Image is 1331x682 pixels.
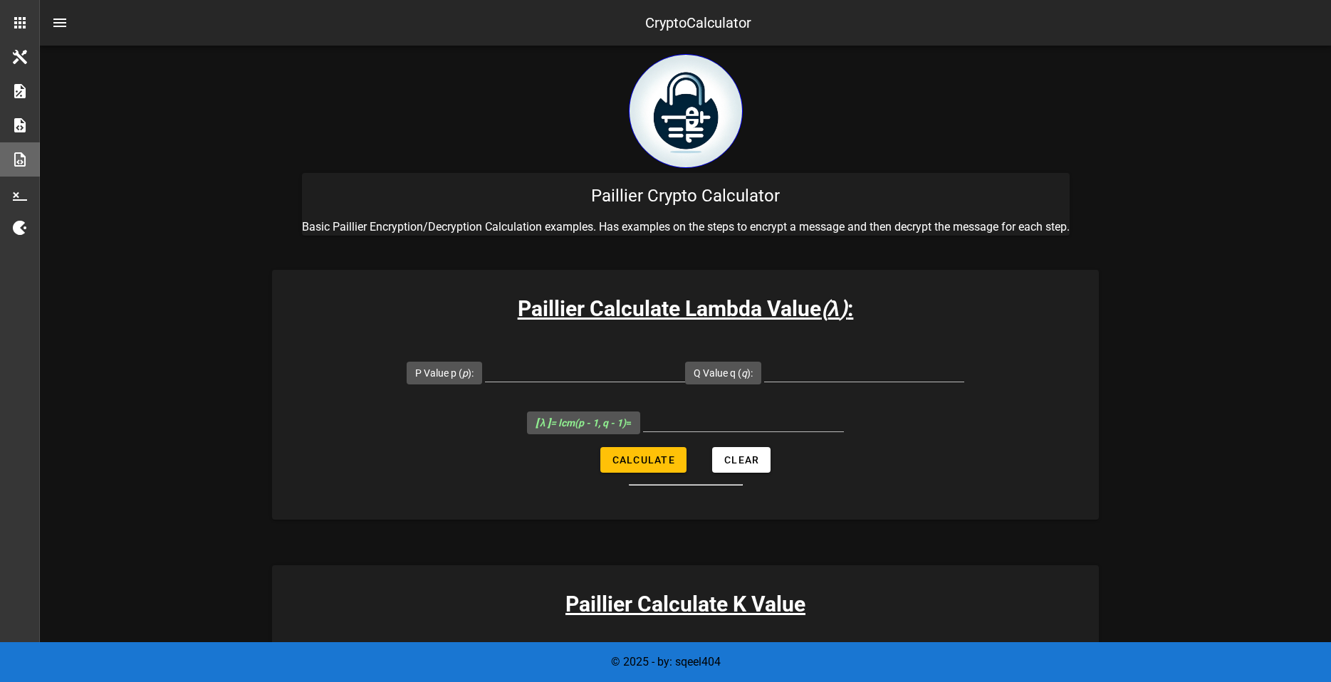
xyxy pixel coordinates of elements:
[272,293,1099,325] h3: Paillier Calculate Lambda Value :
[694,366,753,380] label: Q Value q ( ):
[724,454,759,466] span: Clear
[712,447,771,473] button: Clear
[828,296,840,321] b: λ
[629,54,743,168] img: encryption logo
[821,296,848,321] i: ( )
[536,417,632,429] span: =
[302,173,1070,219] div: Paillier Crypto Calculator
[741,367,747,379] i: q
[43,6,77,40] button: nav-menu-toggle
[611,655,721,668] span: © 2025 - by: sqeel404
[462,367,468,379] i: p
[415,366,474,380] label: P Value p ( ):
[645,12,751,33] div: CryptoCalculator
[536,417,627,429] i: = lcm(p - 1, q - 1)
[302,219,1070,236] p: Basic Paillier Encryption/Decryption Calculation examples. Has examples on the steps to encrypt a...
[629,157,743,171] a: home
[612,454,675,466] span: Calculate
[600,447,687,473] button: Calculate
[272,588,1099,620] h3: Paillier Calculate K Value
[536,417,551,429] b: [ λ ]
